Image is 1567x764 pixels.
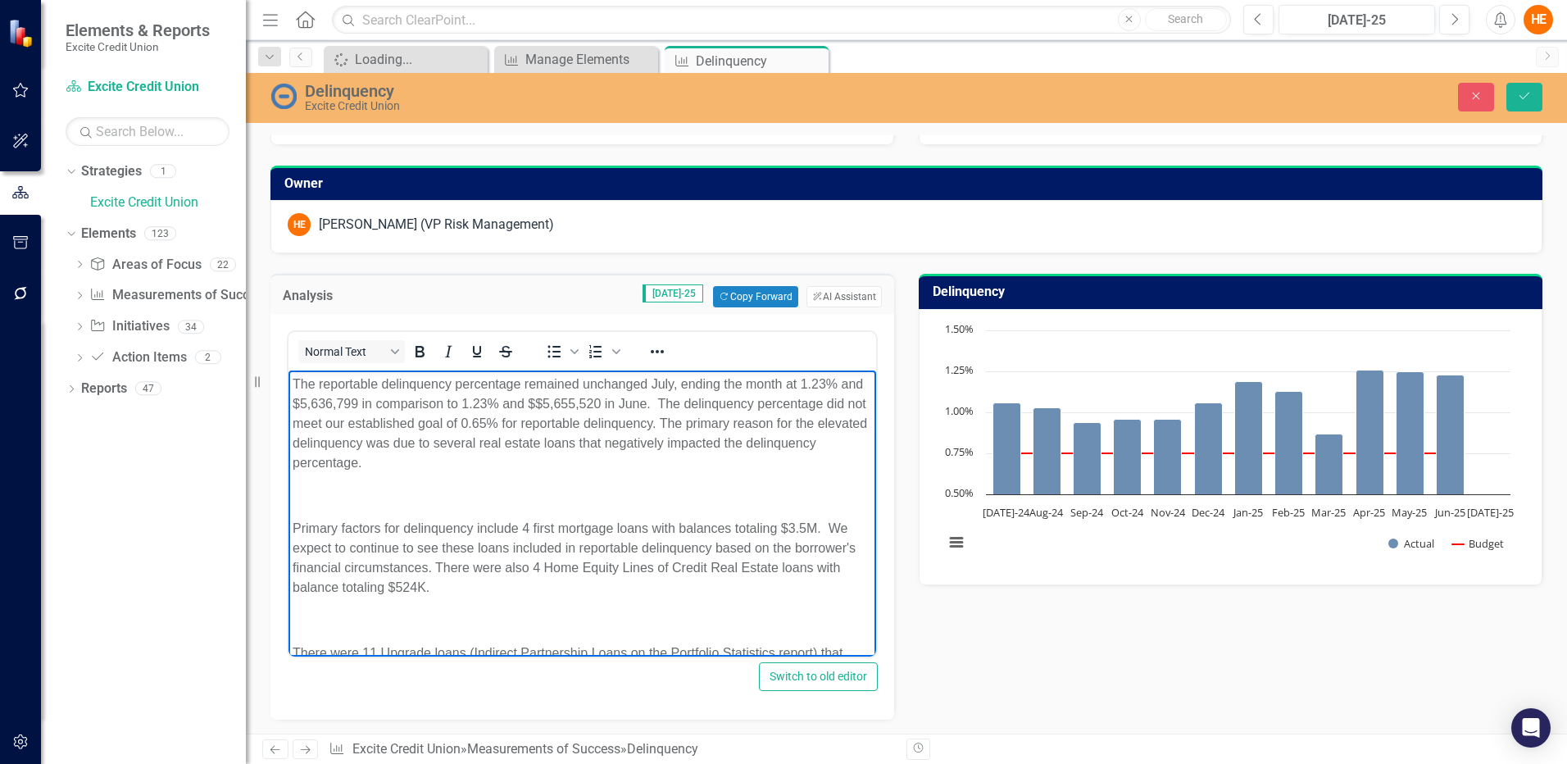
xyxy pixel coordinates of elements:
a: Measurements of Success [89,286,269,305]
div: Open Intercom Messenger [1511,708,1551,748]
div: Delinquency [305,82,983,100]
a: Loading... [328,49,484,70]
div: 34 [178,320,204,334]
button: Underline [463,340,491,363]
a: Excite Credit Union [352,741,461,757]
path: Dec-24, 1.06. Actual. [1195,403,1223,495]
a: Manage Elements [498,49,654,70]
text: Nov-24 [1151,505,1186,520]
button: View chart menu, Chart [945,531,968,554]
span: Normal Text [305,345,385,358]
text: 1.50% [945,321,974,336]
path: Sep-24, 0.94. Actual. [1074,423,1101,495]
div: Excite Credit Union [305,100,983,112]
a: Strategies [81,162,142,181]
text: Jan-25 [1232,505,1263,520]
span: Search [1168,12,1203,25]
img: No Information [270,83,297,109]
button: Strikethrough [492,340,520,363]
button: AI Assistant [806,286,882,307]
path: Nov-24, 0.96. Actual. [1154,420,1182,495]
a: Elements [81,225,136,243]
path: Oct-24, 0.96. Actual. [1114,420,1142,495]
button: Switch to old editor [759,662,878,691]
button: Block Normal Text [298,340,405,363]
path: Jan-25, 1.19. Actual. [1235,382,1263,495]
iframe: Rich Text Area [288,371,876,657]
a: Excite Credit Union [90,193,246,212]
button: Reveal or hide additional toolbar items [643,340,671,363]
div: Manage Elements [525,49,654,70]
div: [DATE]-25 [1284,11,1429,30]
button: HE [1524,5,1553,34]
input: Search ClearPoint... [332,6,1231,34]
button: Bold [406,340,434,363]
text: 1.00% [945,403,974,418]
div: Delinquency [627,741,698,757]
a: Reports [81,380,127,398]
text: Oct-24 [1111,505,1144,520]
text: Apr-25 [1353,505,1385,520]
a: Action Items [89,348,186,367]
text: Dec-24 [1192,505,1225,520]
div: 123 [144,226,176,240]
a: Measurements of Success [467,741,620,757]
button: [DATE]-25 [1279,5,1435,34]
span: [DATE]-25 [643,284,703,302]
h3: Delinquency [933,284,1534,299]
div: Delinquency [696,51,824,71]
text: [DATE]-24 [983,505,1030,520]
text: Feb-25 [1272,505,1305,520]
div: [PERSON_NAME] (VP Risk Management) [319,216,554,234]
path: Aug-24, 1.03. Actual. [1033,408,1061,495]
input: Search Below... [66,117,229,146]
img: ClearPoint Strategy [8,19,37,48]
svg: Interactive chart [936,322,1519,568]
div: Chart. Highcharts interactive chart. [936,322,1525,568]
p: There were 11 Upgrade loans (Indirect Partnership Loans on the Portfolio Statistics report) that ... [4,273,584,352]
small: Excite Credit Union [66,40,210,53]
div: 47 [135,382,161,396]
text: Jun-25 [1433,505,1465,520]
path: Feb-25, 1.13. Actual. [1275,392,1303,495]
div: Bullet list [540,340,581,363]
div: » » [329,740,894,759]
div: HE [288,213,311,236]
div: Numbered list [582,340,623,363]
text: 0.50% [945,485,974,500]
h3: Analysis [283,289,386,303]
button: Italic [434,340,462,363]
path: Mar-25, 0.87. Actual. [1315,434,1343,495]
h3: Owner [284,176,1534,191]
text: Mar-25 [1311,505,1346,520]
path: May-25, 1.25. Actual. [1397,372,1424,495]
a: Initiatives [89,317,169,336]
a: Excite Credit Union [66,78,229,97]
span: Elements & Reports [66,20,210,40]
text: [DATE]-25 [1467,505,1514,520]
text: May-25 [1392,505,1427,520]
button: Show Budget [1452,536,1504,551]
g: Actual, series 1 of 2. Bar series with 13 bars. [993,330,1492,495]
button: Search [1145,8,1227,31]
path: Jun-25, 1.23. Actual. [1437,375,1465,495]
button: Show Actual [1388,536,1434,551]
text: Sep-24 [1070,505,1104,520]
button: Copy Forward [713,286,797,307]
text: 0.75% [945,444,974,459]
path: Jul-24, 1.06. Actual. [993,403,1021,495]
path: Apr-25, 1.26. Actual. [1356,371,1384,495]
text: 1.25% [945,362,974,377]
div: 22 [210,257,236,271]
div: Loading... [355,49,484,70]
div: 1 [150,165,176,179]
div: 2 [195,351,221,365]
a: Areas of Focus [89,256,201,275]
text: Aug-24 [1029,505,1064,520]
